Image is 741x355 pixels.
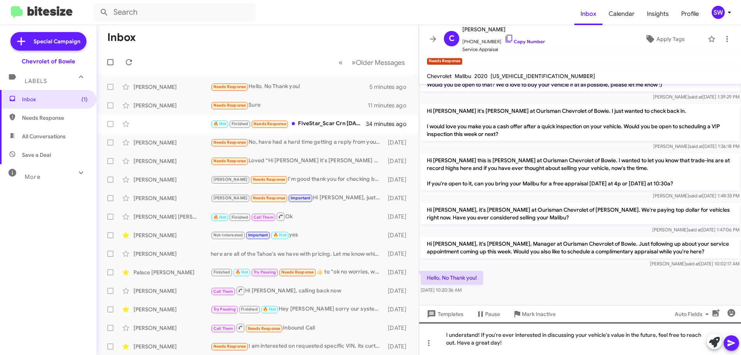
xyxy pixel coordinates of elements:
[213,158,246,163] span: Needs Response
[134,102,211,109] div: [PERSON_NAME]
[134,213,211,221] div: [PERSON_NAME] [PERSON_NAME] Jr
[675,307,712,321] span: Auto Fields
[656,32,685,46] span: Apply Tags
[211,342,384,351] div: I am interested on requested specific VIN, its curtesy vehicle Appreciate if you can get me lease...
[134,231,211,239] div: [PERSON_NAME]
[211,231,384,239] div: yes
[675,3,705,25] a: Profile
[34,37,80,45] span: Special Campaign
[248,233,268,238] span: Important
[641,3,675,25] a: Insights
[273,233,286,238] span: 🔥 Hot
[384,139,413,146] div: [DATE]
[668,307,718,321] button: Auto Fields
[652,227,739,233] span: [PERSON_NAME] [DATE] 1:47:06 PM
[356,58,405,67] span: Older Messages
[211,101,368,110] div: Sure
[421,203,739,224] p: Hi [PERSON_NAME], it's [PERSON_NAME] at Ourisman Chevrolet of [PERSON_NAME]. We're paying top dol...
[689,193,702,199] span: said at
[602,3,641,25] a: Calendar
[653,193,739,199] span: [PERSON_NAME] [DATE] 1:48:33 PM
[134,287,211,295] div: [PERSON_NAME]
[134,268,211,276] div: Palace [PERSON_NAME]
[213,121,227,126] span: 🔥 Hot
[254,121,286,126] span: Needs Response
[689,143,703,149] span: said at
[22,114,88,122] span: Needs Response
[93,3,255,22] input: Search
[347,54,409,70] button: Next
[352,58,356,67] span: »
[625,32,704,46] button: Apply Tags
[211,138,384,147] div: No, have had a hard time getting a reply from your all.
[134,176,211,183] div: [PERSON_NAME]
[253,177,286,182] span: Needs Response
[134,157,211,165] div: [PERSON_NAME]
[421,287,462,293] span: [DATE] 10:20:36 AM
[421,153,739,190] p: Hi [PERSON_NAME] this is [PERSON_NAME] at Ourisman Chevrolet of Bowie. I wanted to let you know t...
[213,289,233,294] span: Call Them
[504,39,545,44] a: Copy Number
[213,195,248,200] span: [PERSON_NAME]
[653,94,739,100] span: [PERSON_NAME] [DATE] 1:39:29 PM
[134,250,211,258] div: [PERSON_NAME]
[688,227,702,233] span: said at
[522,307,556,321] span: Mark Inactive
[455,73,471,80] span: Malibu
[384,287,413,295] div: [DATE]
[384,213,413,221] div: [DATE]
[211,250,384,258] div: here are all of the Tahoe's we have with pricing. Let me know which one you would like further in...
[462,34,545,46] span: [PHONE_NUMBER]
[254,215,274,220] span: Call Them
[211,82,369,91] div: Hello. No Thank you!
[705,6,733,19] button: SW
[134,139,211,146] div: [PERSON_NAME]
[25,78,47,85] span: Labels
[368,102,413,109] div: 11 minutes ago
[248,326,281,331] span: Needs Response
[384,324,413,332] div: [DATE]
[254,270,276,275] span: Try Pausing
[384,194,413,202] div: [DATE]
[384,157,413,165] div: [DATE]
[22,95,88,103] span: Inbox
[232,215,249,220] span: Finished
[506,307,562,321] button: Mark Inactive
[213,84,246,89] span: Needs Response
[213,215,227,220] span: 🔥 Hot
[213,270,230,275] span: Finished
[419,323,741,355] div: I understand! If you're ever interested in discussing your vehicle's value in the future, feel fr...
[22,132,66,140] span: All Conversations
[366,120,413,128] div: 34 minutes ago
[134,194,211,202] div: [PERSON_NAME]
[10,32,86,51] a: Special Campaign
[134,343,211,350] div: [PERSON_NAME]
[213,177,248,182] span: [PERSON_NAME]
[425,307,464,321] span: Templates
[384,343,413,350] div: [DATE]
[462,25,545,34] span: [PERSON_NAME]
[211,286,384,296] div: Hi [PERSON_NAME], calling back now
[427,73,452,80] span: Chevrolet
[653,143,739,149] span: [PERSON_NAME] [DATE] 1:36:18 PM
[419,307,470,321] button: Templates
[22,151,51,159] span: Save a Deal
[263,307,276,312] span: 🔥 Hot
[211,119,366,128] div: FiveStar_Scar Crn [DATE] $3.65 +2.75 Crn [DATE] $3.64 +2.25 Bns [DATE] $9.36 +16.5 Bns [DATE] $9....
[25,173,41,180] span: More
[211,212,384,221] div: Ok
[338,58,343,67] span: «
[427,58,462,65] small: Needs Response
[213,103,246,108] span: Needs Response
[574,3,602,25] a: Inbox
[384,231,413,239] div: [DATE]
[474,73,487,80] span: 2020
[470,307,506,321] button: Pause
[712,6,725,19] div: SW
[686,261,699,267] span: said at
[211,323,384,333] div: Inbound Call
[334,54,409,70] nav: Page navigation example
[281,270,314,275] span: Needs Response
[213,326,233,331] span: Call Them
